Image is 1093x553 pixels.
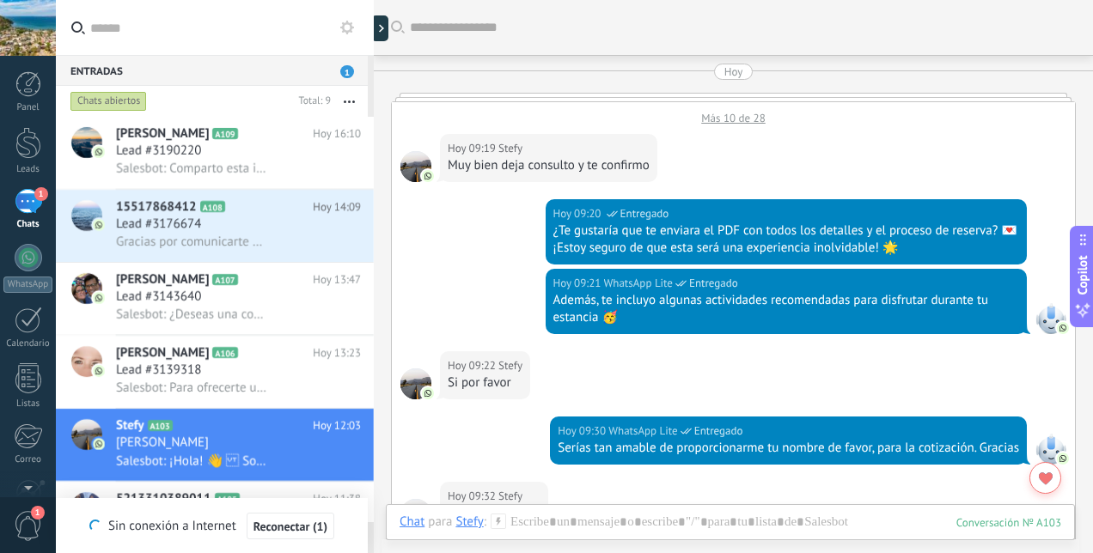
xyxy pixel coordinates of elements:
[70,91,147,112] div: Chats abiertos
[689,275,738,292] span: Entregado
[498,488,522,505] span: Stefy
[400,499,431,530] span: Stefy
[313,125,361,143] span: Hoy 16:10
[340,65,354,78] span: 1
[422,387,434,399] img: com.amocrm.amocrmwa.svg
[3,398,53,410] div: Listas
[292,93,331,110] div: Total: 9
[3,276,52,293] div: WhatsApp
[313,490,361,507] span: Hoy 11:38
[1074,256,1091,295] span: Copilot
[1035,434,1066,465] span: WhatsApp Lite
[116,198,197,216] span: 15517868412
[93,438,105,450] img: icon
[553,222,1020,257] div: ¿Te gustaría que te enviara el PDF con todos los detalles y el proceso de reserva? 💌 ¡Estoy segur...
[3,454,53,465] div: Correo
[313,198,361,216] span: Hoy 14:09
[448,357,498,374] div: Hoy 09:22
[371,15,388,41] div: Mostrar
[400,151,431,182] span: Stefy
[558,422,608,440] div: Hoy 09:30
[116,216,201,233] span: Lead #3176674
[313,417,361,434] span: Hoy 12:03
[1035,303,1066,334] span: WhatsApp Lite
[253,520,327,532] span: Reconectar (1)
[392,102,1075,125] div: Más 10 de 28
[56,263,374,335] a: avataricon[PERSON_NAME]A107Hoy 13:47Lead #3143640Salesbot: ¿Deseas una cotización personalizada? ...
[116,143,201,160] span: Lead #3190220
[448,374,522,392] div: Si por favor
[313,344,361,362] span: Hoy 13:23
[212,274,237,285] span: A107
[608,422,677,440] span: WhatsApp Lite
[200,201,225,212] span: A108
[56,117,374,189] a: avataricon[PERSON_NAME]A109Hoy 16:10Lead #3190220Salesbot: Comparto esta información general de e...
[116,490,211,507] span: 5213310389011
[620,205,669,222] span: Entregado
[116,453,266,469] span: Salesbot: ¡Hola! 👋 Solo quería asegurarme de que recibiste mi mensaje anterior. Si tienes alguna ...
[448,157,650,174] div: Muy bien deja consulto y te confirmo
[3,219,53,230] div: Chats
[93,146,105,158] img: icon
[116,289,201,306] span: Lead #3143640
[116,417,144,434] span: Stefy
[116,434,209,452] span: [PERSON_NAME]
[116,234,266,250] span: Gracias por comunicarte con Soporte de WhatsApp. Por favor, cuéntanos más sobre tu experiencia co...
[422,170,434,182] img: com.amocrm.amocrmwa.svg
[31,506,45,520] span: 1
[3,102,53,113] div: Panel
[56,336,374,408] a: avataricon[PERSON_NAME]A106Hoy 13:23Lead #3139318Salesbot: Para ofrecerte una cotización personal...
[3,338,53,349] div: Calendario
[56,190,374,262] a: avataricon15517868412A108Hoy 14:09Lead #3176674Gracias por comunicarte con Soporte de WhatsApp. P...
[34,187,48,201] span: 1
[553,205,604,222] div: Hoy 09:20
[558,440,1019,457] div: Serías tan amable de proporcionarme tu nombre de favor, para la cotización. Gracias
[3,164,53,175] div: Leads
[724,64,743,80] div: Hoy
[116,125,209,143] span: [PERSON_NAME]
[484,513,486,531] span: :
[956,515,1061,530] div: 103
[428,513,452,531] span: para
[93,365,105,377] img: icon
[116,344,209,362] span: [PERSON_NAME]
[1057,322,1069,334] img: com.amocrm.amocrmwa.svg
[116,271,209,289] span: [PERSON_NAME]
[604,275,673,292] span: WhatsApp Lite
[215,493,240,504] span: A105
[247,513,334,540] button: Reconectar (1)
[148,420,173,431] span: A103
[498,357,522,374] span: Stefy
[553,292,1020,326] div: Además, te incluyo algunas actividades recomendadas para disfrutar durante tu estancia 🥳
[56,409,374,481] a: avatariconStefyA103Hoy 12:03[PERSON_NAME]Salesbot: ¡Hola! 👋 Solo quería asegurarme de que recibis...
[116,380,266,396] span: Salesbot: Para ofrecerte una cotización personalizada y adaptada a tus necesidades, ¿podrías deci...
[89,512,334,540] div: Sin conexión a Internet
[448,140,498,157] div: Hoy 09:19
[331,86,368,117] button: Más
[1057,453,1069,465] img: com.amocrm.amocrmwa.svg
[93,292,105,304] img: icon
[212,128,237,139] span: A109
[116,161,266,177] span: Salesbot: Comparto esta información general de entrada, por favor déjame saber cómo más te puedo ...
[93,219,105,231] img: icon
[448,488,498,505] div: Hoy 09:32
[400,368,431,399] span: Stefy
[212,347,237,358] span: A106
[553,275,604,292] div: Hoy 09:21
[313,271,361,289] span: Hoy 13:47
[498,140,522,157] span: Stefy
[116,362,201,379] span: Lead #3139318
[455,513,483,529] div: Stefy
[56,55,368,86] div: Entradas
[116,307,266,323] span: Salesbot: ¿Deseas una cotización personalizada? Proporcióname tu nombre y con gusto te la envío. ...
[694,422,743,440] span: Entregado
